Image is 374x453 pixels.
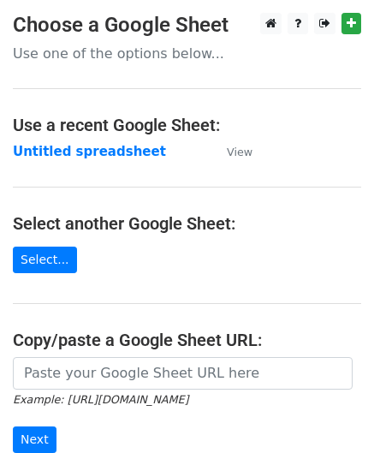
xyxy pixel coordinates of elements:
small: Example: [URL][DOMAIN_NAME] [13,393,188,406]
small: View [227,146,252,158]
h4: Copy/paste a Google Sheet URL: [13,330,361,350]
h4: Use a recent Google Sheet: [13,115,361,135]
h4: Select another Google Sheet: [13,213,361,234]
input: Paste your Google Sheet URL here [13,357,353,390]
a: View [210,144,252,159]
h3: Choose a Google Sheet [13,13,361,38]
input: Next [13,426,56,453]
p: Use one of the options below... [13,45,361,63]
a: Untitled spreadsheet [13,144,166,159]
a: Select... [13,247,77,273]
